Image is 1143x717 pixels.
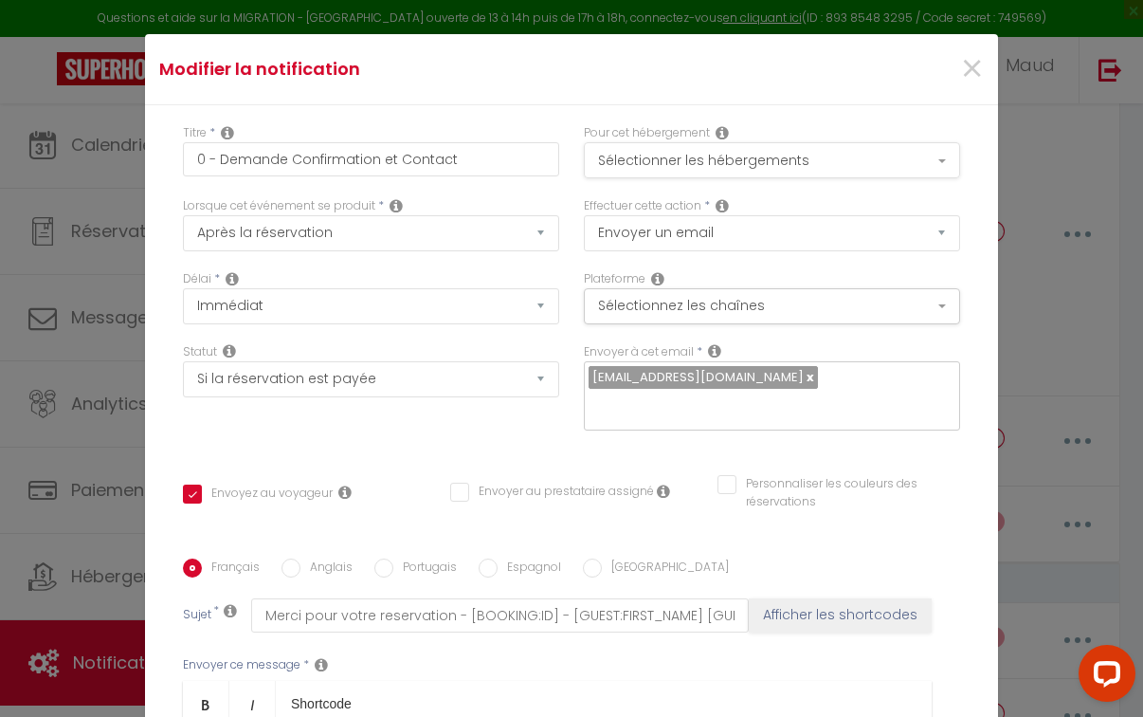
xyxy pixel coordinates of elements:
i: Recipient [708,343,721,358]
button: Close [960,49,984,90]
i: This Rental [716,125,729,140]
label: Délai [183,270,211,288]
label: Envoyer à cet email [584,343,694,361]
label: Pour cet hébergement [584,124,710,142]
button: Sélectionnez les chaînes [584,288,960,324]
i: Booking status [223,343,236,358]
i: Envoyer au prestataire si il est assigné [657,484,670,499]
i: Action Type [716,198,729,213]
label: Lorsque cet événement se produit [183,197,375,215]
i: Title [221,125,234,140]
label: Envoyer ce message [183,656,300,674]
label: Titre [183,124,207,142]
button: Sélectionner les hébergements [584,142,960,178]
i: Message [315,657,328,672]
label: Espagnol [498,559,561,579]
label: Statut [183,343,217,361]
button: Afficher les shortcodes [749,598,932,633]
span: [EMAIL_ADDRESS][DOMAIN_NAME] [592,368,804,386]
i: Action Channel [651,271,664,286]
label: Portugais [393,559,457,579]
label: Sujet [183,606,211,626]
iframe: LiveChat chat widget [1063,637,1143,717]
span: × [960,41,984,98]
label: [GEOGRAPHIC_DATA] [602,559,729,579]
label: Plateforme [584,270,645,288]
h4: Modifier la notification [159,56,700,83]
i: Subject [224,603,237,618]
i: Action Time [226,271,239,286]
i: Envoyer au voyageur [338,485,352,500]
i: Event Occur [390,198,403,213]
label: Anglais [300,559,353,579]
label: Français [202,559,260,579]
label: Effectuer cette action [584,197,701,215]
